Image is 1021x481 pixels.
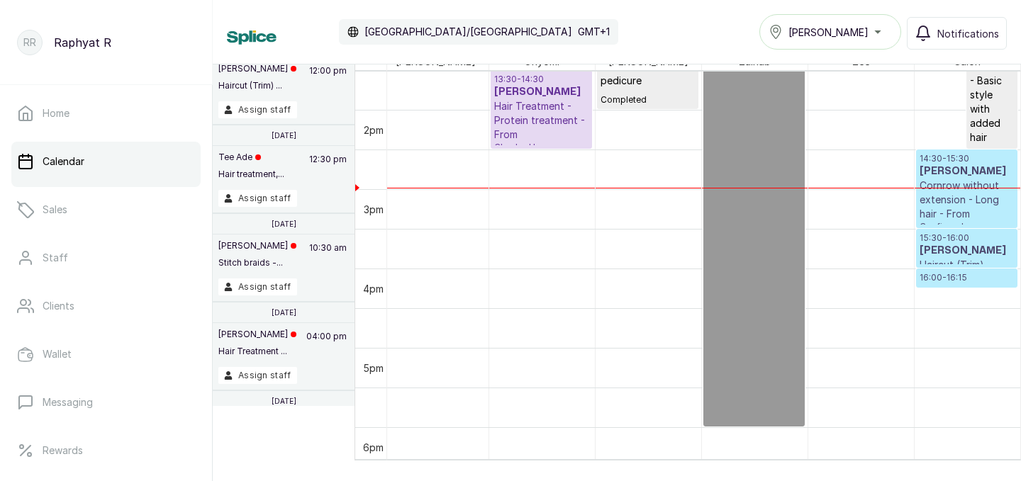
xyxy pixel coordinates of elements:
a: Wallet [11,334,201,374]
p: Staff [43,251,68,265]
a: Messaging [11,383,201,422]
h3: [PERSON_NAME] [920,164,1015,179]
p: Wallet [43,347,72,361]
p: GMT+1 [578,25,610,39]
button: Assign staff [218,190,297,207]
div: 5pm [360,361,386,375]
p: Raphyat R [54,34,111,51]
p: Messaging [43,395,93,409]
span: Confirmed [920,221,1015,232]
p: [DATE] [272,308,296,317]
p: [DATE] [272,131,296,140]
p: [DATE] [272,397,296,405]
p: [PERSON_NAME] [218,63,296,74]
p: [PERSON_NAME] [218,329,296,340]
a: Staff [11,238,201,278]
p: RR [23,35,36,50]
p: 12:00 pm [307,63,349,101]
p: Home [43,106,69,120]
p: 15:30 - 16:00 [920,232,1015,244]
button: [PERSON_NAME] [759,14,901,50]
h3: [PERSON_NAME] [920,283,1015,298]
h3: [PERSON_NAME] [920,244,1015,258]
p: Hair Treatment - Protein treatment - From [494,99,588,142]
p: Hair treatment,... [218,169,284,180]
p: Hair Treatment ... [218,346,296,357]
a: Home [11,94,201,133]
p: [DATE] [272,220,296,228]
div: 3pm [361,202,386,217]
a: Rewards [11,431,201,470]
p: 13:30 - 14:30 [494,74,588,85]
h3: [PERSON_NAME] [494,85,588,99]
p: 16:00 - 16:15 [920,272,1015,283]
span: Completed [970,145,1014,156]
button: Assign staff [218,101,297,118]
p: Pedicure - basic pedicure [601,60,695,88]
p: 10:30 am [307,240,349,278]
p: 12:30 pm [307,152,349,190]
div: 2pm [361,123,386,137]
p: Rewards [43,443,83,458]
p: [GEOGRAPHIC_DATA]/[GEOGRAPHIC_DATA] [364,25,572,39]
p: Sales [43,203,67,217]
a: Calendar [11,142,201,181]
a: Clients [11,286,201,326]
p: [PERSON_NAME] [218,240,296,251]
a: Sales [11,190,201,230]
p: Cornrow without extension - Long hair - From [920,179,1015,221]
p: Tee Ade [218,152,284,163]
span: Completed [601,94,695,106]
button: Assign staff [218,278,297,295]
button: Notifications [907,17,1007,50]
p: Clients [43,299,74,313]
span: [PERSON_NAME] [788,25,869,40]
p: Haircut (Trim) - From [920,258,1015,286]
span: Notifications [937,26,999,41]
button: Assign staff [218,367,297,384]
p: Weaving Cornrows - Basic style with added hair [970,45,1014,145]
p: Haircut (Trim) ... [218,80,296,91]
p: Stitch braids -... [218,257,296,268]
div: 4pm [360,281,386,296]
p: 14:30 - 15:30 [920,153,1015,164]
span: Checked In [494,142,588,153]
div: 6pm [360,440,386,455]
p: Calendar [43,154,84,169]
p: 04:00 pm [304,329,349,367]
